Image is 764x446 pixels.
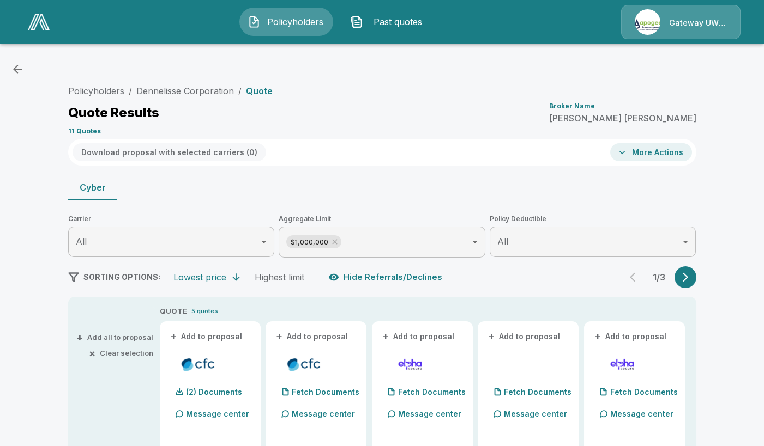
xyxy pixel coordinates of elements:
[169,331,245,343] button: +Add to proposal
[129,84,132,97] li: /
[91,350,153,357] button: ×Clear selection
[68,84,273,97] nav: breadcrumb
[398,388,466,396] p: Fetch Documents
[610,408,673,419] p: Message center
[160,306,187,317] p: QUOTE
[68,213,275,224] span: Carrier
[385,356,436,372] img: elphacyberenhanced
[594,333,601,340] span: +
[292,408,355,419] p: Message center
[382,333,389,340] span: +
[610,143,692,161] button: More Actions
[286,235,341,248] div: $1,000,000
[173,272,226,283] div: Lowest price
[265,15,325,28] span: Policyholders
[504,408,567,419] p: Message center
[238,84,242,97] li: /
[381,331,457,343] button: +Add to proposal
[368,15,428,28] span: Past quotes
[255,272,304,283] div: Highest limit
[669,17,727,28] p: Gateway UW dba Apogee
[89,350,95,357] span: ×
[248,15,261,28] img: Policyholders Icon
[490,213,696,224] span: Policy Deductible
[350,15,363,28] img: Past quotes Icon
[491,356,542,372] img: atbaycybersurplus
[68,106,159,119] p: Quote Results
[549,114,696,123] p: [PERSON_NAME] [PERSON_NAME]
[488,333,495,340] span: +
[83,272,160,282] span: SORTING OPTIONS:
[73,143,266,161] button: Download proposal with selected carriers (0)
[186,408,249,419] p: Message center
[246,87,273,95] p: Quote
[342,8,436,36] button: Past quotes IconPast quotes
[279,356,329,372] img: cfccyberadmitted
[68,85,124,96] a: Policyholders
[549,103,595,109] p: Broker Name
[593,331,669,343] button: +Add to proposal
[191,307,218,316] p: 5 quotes
[621,5,741,39] a: Agency IconGateway UW dba Apogee
[136,85,234,96] a: Dennelisse Corporation
[648,273,670,282] p: 1 / 3
[286,236,333,248] span: $1,000,000
[610,388,678,396] p: Fetch Documents
[79,334,153,341] button: +Add all to proposal
[504,388,572,396] p: Fetch Documents
[186,388,242,396] p: (2) Documents
[497,236,508,247] span: All
[239,8,333,36] button: Policyholders IconPolicyholders
[292,388,359,396] p: Fetch Documents
[486,331,563,343] button: +Add to proposal
[173,356,224,372] img: cfccyber
[68,174,117,200] button: Cyber
[274,331,351,343] button: +Add to proposal
[326,267,447,288] button: Hide Referrals/Declines
[68,128,101,135] p: 11 Quotes
[76,334,83,341] span: +
[28,14,50,30] img: AA Logo
[635,9,660,35] img: Agency Icon
[597,356,648,372] img: elphacyberstandard
[276,333,282,340] span: +
[170,333,177,340] span: +
[76,236,87,247] span: All
[398,408,461,419] p: Message center
[279,213,485,224] span: Aggregate Limit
